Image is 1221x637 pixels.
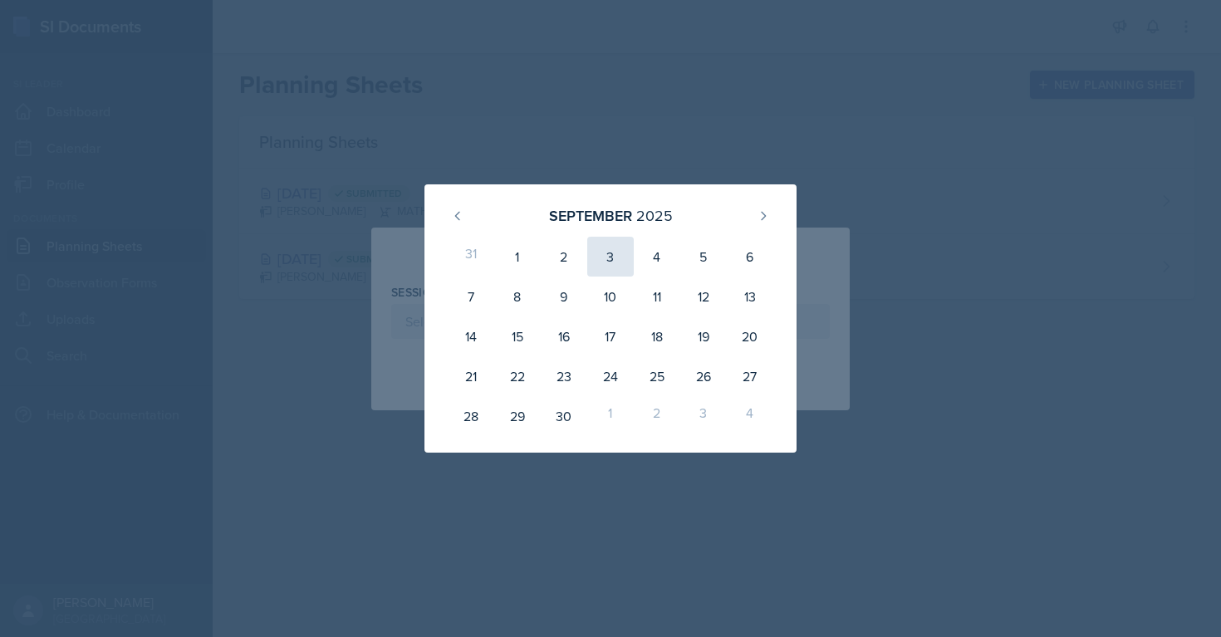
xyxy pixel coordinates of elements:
[587,277,634,316] div: 10
[634,356,680,396] div: 25
[549,204,632,227] div: September
[634,277,680,316] div: 11
[727,277,773,316] div: 13
[587,396,634,436] div: 1
[448,356,494,396] div: 21
[587,316,634,356] div: 17
[727,396,773,436] div: 4
[494,356,541,396] div: 22
[634,396,680,436] div: 2
[541,277,587,316] div: 9
[541,316,587,356] div: 16
[587,237,634,277] div: 3
[587,356,634,396] div: 24
[448,396,494,436] div: 28
[494,396,541,436] div: 29
[636,204,673,227] div: 2025
[494,316,541,356] div: 15
[727,356,773,396] div: 27
[448,237,494,277] div: 31
[680,277,727,316] div: 12
[727,237,773,277] div: 6
[680,316,727,356] div: 19
[680,237,727,277] div: 5
[634,237,680,277] div: 4
[541,356,587,396] div: 23
[680,356,727,396] div: 26
[494,237,541,277] div: 1
[541,396,587,436] div: 30
[448,316,494,356] div: 14
[494,277,541,316] div: 8
[541,237,587,277] div: 2
[448,277,494,316] div: 7
[634,316,680,356] div: 18
[680,396,727,436] div: 3
[727,316,773,356] div: 20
